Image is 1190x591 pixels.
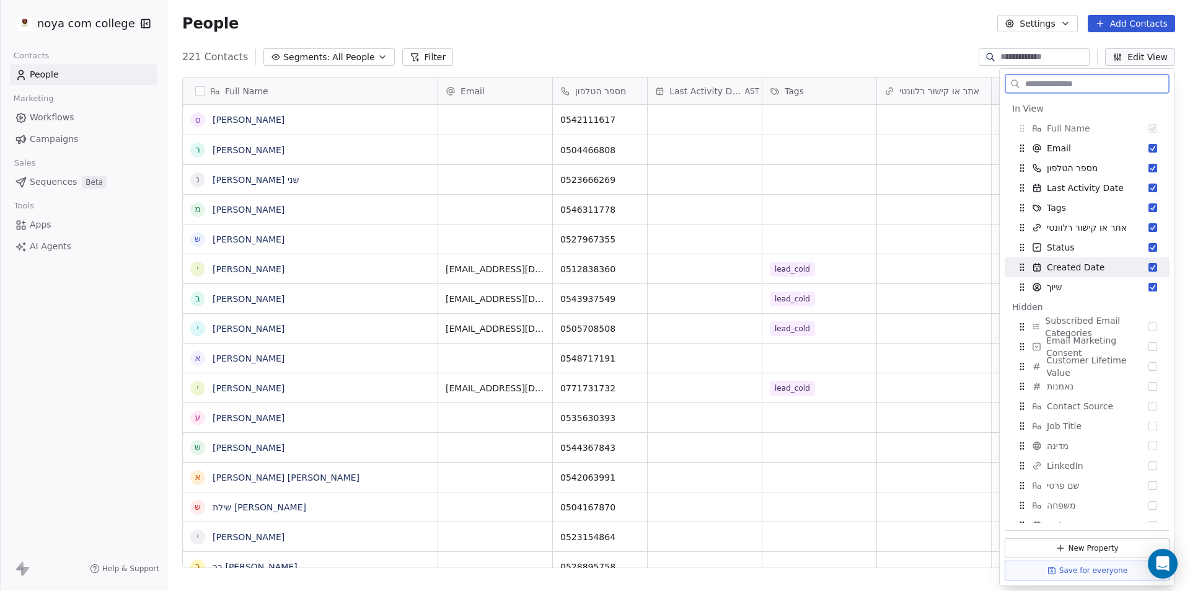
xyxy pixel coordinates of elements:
[648,78,762,104] div: Last Activity DateAST
[102,564,159,574] span: Help & Support
[560,174,640,186] span: 0523666269
[1047,380,1073,393] span: נאמנות
[9,197,39,215] span: Tools
[30,68,59,81] span: People
[1005,416,1170,436] div: Job Title
[8,47,55,65] span: Contacts
[196,530,198,543] div: י
[560,561,640,573] span: 0528895758
[560,293,640,305] span: 0543937549
[1005,561,1170,580] button: Save for everyone
[1005,238,1170,257] div: Status
[1005,257,1170,277] div: Created Date
[1005,456,1170,476] div: LinkedIn
[1005,538,1170,558] button: New Property
[560,263,640,275] span: 0512838360
[1005,357,1170,376] div: Customer Lifetime Value
[17,16,32,31] img: %C3%97%C2%9C%C3%97%C2%95%C3%97%C2%92%C3%97%C2%95%20%C3%97%C2%9E%C3%97%C2%9B%C3%97%C2%9C%C3%97%C2%...
[196,173,200,186] div: נ
[785,85,804,97] span: Tags
[1005,436,1170,456] div: מדינה
[283,51,330,64] span: Segments:
[213,473,359,482] a: [PERSON_NAME] [PERSON_NAME]
[1047,281,1062,293] span: שיוך
[770,381,815,396] span: lead_cold
[1148,549,1178,579] div: Open Intercom Messenger
[575,85,626,97] span: מספר הטלפון
[560,501,640,513] span: 0504167870
[1047,499,1075,512] span: משפחה
[196,262,198,275] div: י
[213,353,284,363] a: [PERSON_NAME]
[1046,354,1148,379] span: Customer Lifetime Value
[213,324,284,334] a: [PERSON_NAME]
[402,48,454,66] button: Filter
[1047,261,1104,273] span: Created Date
[195,560,200,573] div: ב
[213,175,299,185] a: [PERSON_NAME] שני
[1047,162,1098,174] span: מספר הטלפון
[1005,515,1170,535] div: תאריך לידה
[762,78,876,104] div: Tags
[332,51,374,64] span: All People
[213,145,284,155] a: [PERSON_NAME]
[1005,218,1170,238] div: אתר או קישור רלוונטי
[770,262,815,277] span: lead_cold
[446,322,545,335] span: [EMAIL_ADDRESS][DOMAIN_NAME]
[195,411,201,424] div: ע
[1047,202,1066,214] span: Tags
[899,85,979,97] span: אתר או קישור רלוונטי
[461,85,485,97] span: Email
[183,78,438,104] div: Full Name
[560,382,640,394] span: 0771731732
[560,352,640,365] span: 0548717191
[877,78,991,104] div: אתר או קישור רלוונטי
[213,294,284,304] a: [PERSON_NAME]
[1047,440,1069,452] span: מדינה
[997,15,1077,32] button: Settings
[195,500,201,513] div: ש
[213,413,284,423] a: [PERSON_NAME]
[1046,334,1148,359] span: Email Marketing Consent
[213,383,284,393] a: [PERSON_NAME]
[1012,301,1162,313] div: Hidden
[1047,221,1127,234] span: אתר או קישור רלוונטי
[1047,182,1124,194] span: Last Activity Date
[560,531,640,543] span: 0523154864
[1012,102,1162,115] div: In View
[10,236,157,257] a: AI Agents
[195,233,201,246] div: ש
[1047,241,1075,254] span: Status
[9,154,41,172] span: Sales
[195,471,200,484] div: א
[15,13,132,34] button: noya com college
[30,133,78,146] span: Campaigns
[1047,142,1071,154] span: Email
[195,113,200,127] div: ס
[213,562,297,572] a: בר [PERSON_NAME]
[770,321,815,336] span: lead_cold
[1088,15,1175,32] button: Add Contacts
[553,78,647,104] div: מספר הטלפון
[30,176,77,189] span: Sequences
[446,263,545,275] span: [EMAIL_ADDRESS][DOMAIN_NAME]
[1005,178,1170,198] div: Last Activity Date
[30,240,71,253] span: AI Agents
[30,218,51,231] span: Apps
[37,16,135,32] span: noya com college
[182,50,248,64] span: 221 Contacts
[213,502,306,512] a: שילת [PERSON_NAME]
[195,352,200,365] div: א
[183,105,438,568] div: grid
[225,85,268,97] span: Full Name
[560,322,640,335] span: 0505708508
[560,471,640,484] span: 0542063991
[1005,277,1170,297] div: שיוך
[1005,476,1170,495] div: שם פרטי
[213,532,284,542] a: [PERSON_NAME]
[213,205,284,215] a: [PERSON_NAME]
[195,143,200,156] div: ר
[560,203,640,216] span: 0546311778
[560,144,640,156] span: 0504466808
[1005,376,1170,396] div: נאמנות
